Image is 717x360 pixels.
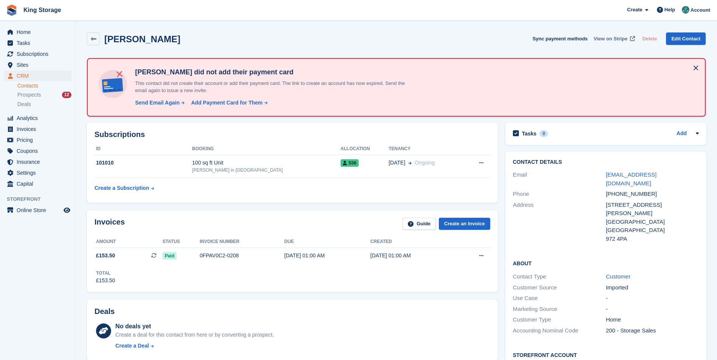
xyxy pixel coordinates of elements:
[389,159,405,167] span: [DATE]
[17,38,62,48] span: Tasks
[17,49,62,59] span: Subscriptions
[539,130,548,137] div: 0
[606,305,699,314] div: -
[17,82,71,89] a: Contacts
[522,130,537,137] h2: Tasks
[17,100,71,108] a: Deals
[606,235,699,243] div: 972 4PA
[4,38,71,48] a: menu
[513,171,606,188] div: Email
[94,307,115,316] h2: Deals
[533,32,588,45] button: Sync payment methods
[606,218,699,226] div: [GEOGRAPHIC_DATA]
[17,91,41,98] span: Prospects
[94,184,149,192] div: Create a Subscription
[4,168,71,178] a: menu
[606,283,699,292] div: Imported
[513,294,606,303] div: Use Case
[7,195,75,203] span: Storefront
[163,236,200,248] th: Status
[606,171,657,186] a: [EMAIL_ADDRESS][DOMAIN_NAME]
[94,130,490,139] h2: Subscriptions
[664,6,675,14] span: Help
[4,178,71,189] a: menu
[4,135,71,145] a: menu
[192,167,341,174] div: [PERSON_NAME] in [GEOGRAPHIC_DATA]
[17,71,62,81] span: CRM
[62,92,71,98] div: 12
[132,68,415,77] h4: [PERSON_NAME] did not add their payment card
[94,218,125,230] h2: Invoices
[341,159,359,167] span: S56
[6,5,17,16] img: stora-icon-8386f47178a22dfd0bd8f6a31ec36ba5ce8667c1dd55bd0f319d3a0aa187defe.svg
[4,157,71,167] a: menu
[62,206,71,215] a: Preview store
[163,252,177,260] span: Paid
[17,91,71,99] a: Prospects 12
[96,277,115,285] div: £153.50
[4,113,71,123] a: menu
[200,252,284,260] div: 0FPAV0C2-0208
[341,143,389,155] th: Allocation
[115,322,274,331] div: No deals yet
[594,35,627,43] span: View on Stripe
[132,80,415,94] p: This contact did not create their account or add their payment card. The link to create an accoun...
[94,143,192,155] th: ID
[135,99,180,107] div: Send Email Again
[284,252,370,260] div: [DATE] 01:00 AM
[513,326,606,335] div: Accounting Nominal Code
[188,99,268,107] a: Add Payment Card for Them
[682,6,689,14] img: John King
[96,270,115,277] div: Total
[104,34,180,44] h2: [PERSON_NAME]
[200,236,284,248] th: Invoice number
[606,315,699,324] div: Home
[4,71,71,81] a: menu
[403,218,436,230] a: Guide
[627,6,642,14] span: Create
[4,27,71,37] a: menu
[513,159,699,165] h2: Contact Details
[17,60,62,70] span: Sites
[17,101,31,108] span: Deals
[513,272,606,281] div: Contact Type
[606,190,699,198] div: [PHONE_NUMBER]
[17,168,62,178] span: Settings
[513,315,606,324] div: Customer Type
[513,351,699,358] h2: Storefront Account
[513,283,606,292] div: Customer Source
[17,135,62,145] span: Pricing
[17,178,62,189] span: Capital
[17,27,62,37] span: Home
[415,160,435,166] span: Ongoing
[513,259,699,267] h2: About
[4,205,71,215] a: menu
[606,226,699,235] div: [GEOGRAPHIC_DATA]
[606,294,699,303] div: -
[4,49,71,59] a: menu
[115,342,149,350] div: Create a Deal
[97,68,129,100] img: no-card-linked-e7822e413c904bf8b177c4d89f31251c4716f9871600ec3ca5bfc59e148c83f4.svg
[666,32,706,45] a: Edit Contact
[115,331,274,339] div: Create a deal for this contact from here or by converting a prospect.
[4,146,71,156] a: menu
[115,342,274,350] a: Create a Deal
[96,252,115,260] span: £153.50
[513,201,606,243] div: Address
[17,157,62,167] span: Insurance
[639,32,660,45] button: Delete
[284,236,370,248] th: Due
[513,305,606,314] div: Marketing Source
[370,236,457,248] th: Created
[4,60,71,70] a: menu
[606,326,699,335] div: 200 - Storage Sales
[370,252,457,260] div: [DATE] 01:00 AM
[439,218,490,230] a: Create an Invoice
[94,236,163,248] th: Amount
[191,99,263,107] div: Add Payment Card for Them
[691,6,710,14] span: Account
[20,4,64,16] a: King Storage
[606,201,699,218] div: [STREET_ADDRESS][PERSON_NAME]
[94,159,192,167] div: 101010
[192,143,341,155] th: Booking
